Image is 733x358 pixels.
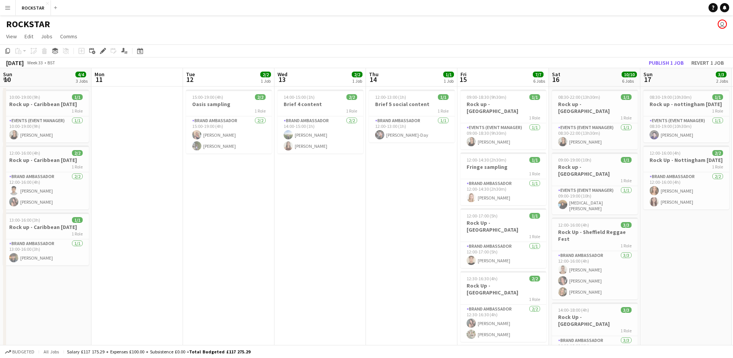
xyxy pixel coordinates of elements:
[72,108,83,114] span: 1 Role
[42,349,60,355] span: All jobs
[6,59,24,67] div: [DATE]
[2,75,12,84] span: 10
[24,33,33,40] span: Edit
[276,75,287,84] span: 13
[95,71,104,78] span: Mon
[460,282,546,296] h3: Rock Up - [GEOGRAPHIC_DATA]
[278,90,363,154] div: 14:00-15:00 (1h)2/2Brief 4 content1 RoleBrand Ambassador2/214:00-15:00 (1h)[PERSON_NAME][PERSON_N...
[467,213,498,219] span: 12:00-17:00 (5h)
[278,71,287,78] span: Wed
[643,71,653,78] span: Sun
[643,145,729,209] app-job-card: 12:00-16:00 (4h)2/2Rock Up - Nottingham [DATE]1 RoleBrand Ambassador2/212:00-16:00 (4h)[PERSON_NA...
[3,239,89,265] app-card-role: Brand Ambassador1/113:00-16:00 (3h)[PERSON_NAME]
[460,242,546,268] app-card-role: Brand Ambassador1/112:00-17:00 (5h)[PERSON_NAME]
[438,108,449,114] span: 1 Role
[552,186,638,214] app-card-role: Events (Event Manager)1/109:00-19:00 (10h)[MEDICAL_DATA][PERSON_NAME]
[552,229,638,242] h3: Rock Up - Sheffield Reggae Fest
[186,90,272,154] app-job-card: 15:00-19:00 (4h)2/2Oasis sampling1 RoleBrand Ambassador2/215:00-19:00 (4h)[PERSON_NAME][PERSON_NAME]
[443,72,454,77] span: 1/1
[529,115,540,121] span: 1 Role
[460,208,546,268] app-job-card: 12:00-17:00 (5h)1/1Rock Up - [GEOGRAPHIC_DATA]1 RoleBrand Ambassador1/112:00-17:00 (5h)[PERSON_NAME]
[621,307,632,313] span: 3/3
[72,217,83,223] span: 1/1
[72,231,83,237] span: 1 Role
[67,349,250,355] div: Salary £117 175.29 + Expenses £100.00 + Subsistence £0.00 =
[552,217,638,299] div: 12:00-16:00 (4h)3/3Rock Up - Sheffield Reggae Fest1 RoleBrand Ambassador3/312:00-16:00 (4h)[PERSO...
[533,78,545,84] div: 6 Jobs
[460,271,546,342] app-job-card: 12:30-16:30 (4h)2/2Rock Up - [GEOGRAPHIC_DATA]1 RoleBrand Ambassador2/212:30-16:30 (4h)[PERSON_NA...
[529,94,540,100] span: 1/1
[3,116,89,142] app-card-role: Events (Event Manager)1/110:00-19:00 (9h)[PERSON_NAME]
[3,145,89,209] app-job-card: 12:00-16:00 (4h)2/2Rock up - Caribbean [DATE]1 RoleBrand Ambassador2/212:00-16:00 (4h)[PERSON_NAM...
[533,72,544,77] span: 7/7
[552,251,638,299] app-card-role: Brand Ambassador3/312:00-16:00 (4h)[PERSON_NAME][PERSON_NAME][PERSON_NAME]
[460,101,546,114] h3: Rock up -[GEOGRAPHIC_DATA]
[529,234,540,239] span: 1 Role
[650,94,692,100] span: 08:30-19:00 (10h30m)
[3,71,12,78] span: Sun
[346,94,357,100] span: 2/2
[712,150,723,156] span: 2/2
[552,101,638,114] h3: Rock up -[GEOGRAPHIC_DATA]
[369,90,455,142] app-job-card: 12:00-13:00 (1h)1/1Brief 5 social content1 RoleBrand Ambassador1/112:00-13:00 (1h)[PERSON_NAME]-Day
[460,152,546,205] div: 12:00-14:30 (2h30m)1/1Fringe sampling1 RoleBrand Ambassador1/112:00-14:30 (2h30m)[PERSON_NAME]
[6,18,50,30] h1: ROCKSTAR
[93,75,104,84] span: 11
[75,72,86,77] span: 4/4
[369,71,379,78] span: Thu
[444,78,454,84] div: 1 Job
[278,116,363,154] app-card-role: Brand Ambassador2/214:00-15:00 (1h)[PERSON_NAME][PERSON_NAME]
[622,72,637,77] span: 10/10
[646,58,687,68] button: Publish 1 job
[650,150,681,156] span: 12:00-16:00 (4h)
[718,20,727,29] app-user-avatar: Ed Harvey
[352,72,362,77] span: 2/2
[3,172,89,209] app-card-role: Brand Ambassador2/212:00-16:00 (4h)[PERSON_NAME][PERSON_NAME]
[346,108,357,114] span: 1 Role
[558,222,589,228] span: 12:00-16:00 (4h)
[76,78,88,84] div: 3 Jobs
[459,75,467,84] span: 15
[368,75,379,84] span: 14
[642,75,653,84] span: 17
[189,349,250,355] span: Total Budgeted £117 275.29
[620,115,632,121] span: 1 Role
[3,101,89,108] h3: Rock up - Caribbean [DATE]
[552,123,638,149] app-card-role: Events (Event Manager)1/108:30-22:00 (13h30m)[PERSON_NAME]
[9,150,40,156] span: 12:00-16:00 (4h)
[375,94,406,100] span: 12:00-13:00 (1h)
[192,94,223,100] span: 15:00-19:00 (4h)
[261,78,271,84] div: 1 Job
[460,305,546,342] app-card-role: Brand Ambassador2/212:30-16:30 (4h)[PERSON_NAME][PERSON_NAME]
[552,71,560,78] span: Sat
[643,116,729,142] app-card-role: Events (Event Manager)1/108:30-19:00 (10h30m)[PERSON_NAME]
[38,31,56,41] a: Jobs
[622,78,637,84] div: 6 Jobs
[6,33,17,40] span: View
[460,90,546,149] app-job-card: 09:00-18:30 (9h30m)1/1Rock up -[GEOGRAPHIC_DATA]1 RoleEvents (Event Manager)1/109:00-18:30 (9h30m...
[467,94,506,100] span: 09:00-18:30 (9h30m)
[186,101,272,108] h3: Oasis sampling
[460,71,467,78] span: Fri
[72,150,83,156] span: 2/2
[284,94,315,100] span: 14:00-15:00 (1h)
[352,78,362,84] div: 1 Job
[643,90,729,142] div: 08:30-19:00 (10h30m)1/1Rock up - nottingham [DATE]1 RoleEvents (Event Manager)1/108:30-19:00 (10h...
[558,157,591,163] span: 09:00-19:00 (10h)
[260,72,271,77] span: 2/2
[643,101,729,108] h3: Rock up - nottingham [DATE]
[529,276,540,281] span: 2/2
[3,213,89,265] app-job-card: 13:00-16:00 (3h)1/1Rock up - Caribbean [DATE]1 RoleBrand Ambassador1/113:00-16:00 (3h)[PERSON_NAME]
[620,178,632,183] span: 1 Role
[552,90,638,149] app-job-card: 08:30-22:00 (13h30m)1/1Rock up -[GEOGRAPHIC_DATA]1 RoleEvents (Event Manager)1/108:30-22:00 (13h3...
[25,60,44,65] span: Week 33
[643,157,729,163] h3: Rock Up - Nottingham [DATE]
[41,33,52,40] span: Jobs
[72,164,83,170] span: 1 Role
[558,94,600,100] span: 08:30-22:00 (13h30m)
[716,72,726,77] span: 3/3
